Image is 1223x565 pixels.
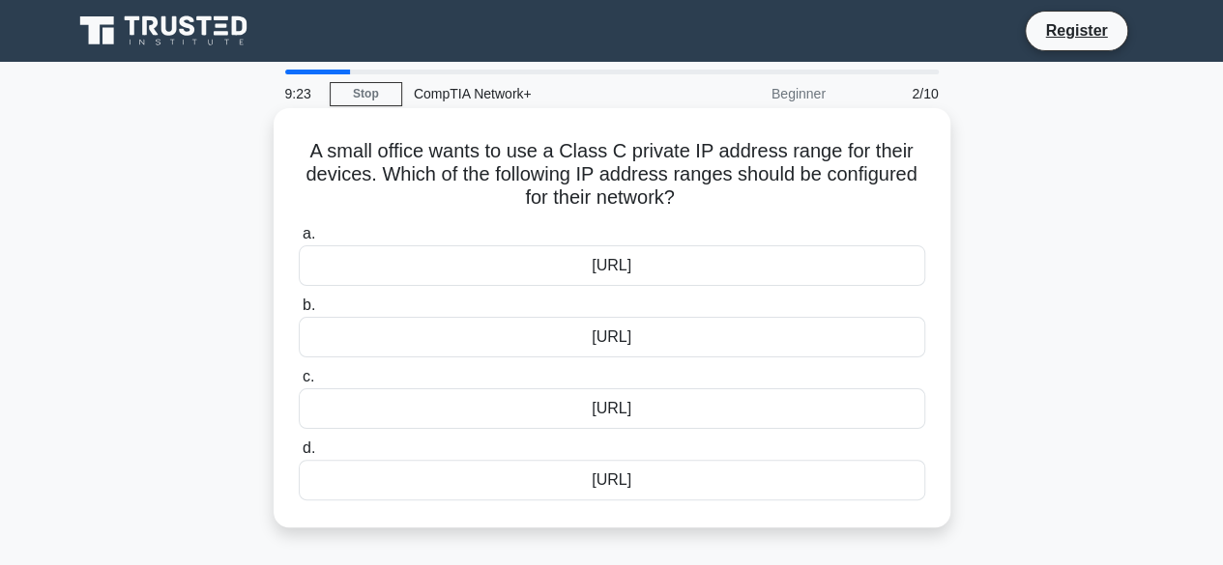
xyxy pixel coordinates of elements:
a: Stop [330,82,402,106]
div: Beginner [668,74,837,113]
a: Register [1034,18,1119,42]
span: c. [303,368,314,384]
div: CompTIA Network+ [402,74,668,113]
span: a. [303,225,315,241]
div: 2/10 [837,74,950,113]
div: [URL] [299,388,925,429]
span: d. [303,439,315,456]
div: [URL] [299,317,925,357]
div: 9:23 [274,74,330,113]
div: [URL] [299,245,925,286]
div: [URL] [299,460,925,500]
span: b. [303,297,315,313]
h5: A small office wants to use a Class C private IP address range for their devices. Which of the fo... [297,139,927,211]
